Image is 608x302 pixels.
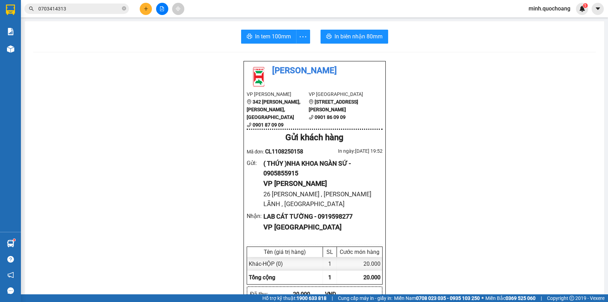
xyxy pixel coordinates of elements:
span: minh.quochoang [523,4,576,13]
button: printerIn biên nhận 80mm [321,30,388,44]
strong: 0369 525 060 [506,295,536,301]
input: Tìm tên, số ĐT hoặc mã đơn [38,5,121,13]
img: warehouse-icon [7,240,14,247]
b: 342 [PERSON_NAME], [PERSON_NAME], [GEOGRAPHIC_DATA] [247,99,300,120]
button: printerIn tem 100mm [241,30,297,44]
button: more [296,30,310,44]
span: In biên nhận 80mm [334,32,383,41]
div: In ngày: [DATE] 19:52 [315,147,383,155]
span: Khác - HỘP (0) [249,261,283,267]
button: aim [172,3,184,15]
span: close-circle [122,6,126,12]
img: solution-icon [7,28,14,35]
img: icon-new-feature [579,6,585,12]
span: caret-down [595,6,601,12]
span: Miền Bắc [485,294,536,302]
div: VP [GEOGRAPHIC_DATA] [263,222,377,233]
strong: 1900 633 818 [297,295,326,301]
span: close-circle [122,6,126,10]
span: 1 [328,274,331,281]
div: SL [325,249,335,255]
span: printer [247,33,252,40]
span: aim [176,6,180,11]
b: [STREET_ADDRESS][PERSON_NAME] [309,99,358,112]
img: warehouse-icon [7,45,14,53]
span: CL1108250158 [265,148,303,155]
b: 0901 86 09 09 [315,114,346,120]
div: 26 [PERSON_NAME] , [PERSON_NAME] LÃNH , [GEOGRAPHIC_DATA] [263,189,377,209]
span: Miền Nam [394,294,480,302]
span: copyright [569,296,574,301]
button: file-add [156,3,168,15]
button: caret-down [592,3,604,15]
span: more [297,32,310,41]
span: In tem 100mm [255,32,291,41]
strong: 0708 023 035 - 0935 103 250 [416,295,480,301]
span: plus [144,6,148,11]
div: Cước món hàng [339,249,380,255]
div: ( THÚY )NHA KHOA NGÀN SỨ - 0905855915 [263,159,377,179]
div: VP [PERSON_NAME] [263,178,377,189]
span: | [541,294,542,302]
div: 20.000 [293,290,325,299]
div: Gửi khách hàng [247,131,383,144]
span: | [332,294,333,302]
li: VP [GEOGRAPHIC_DATA] [309,90,371,98]
img: logo-vxr [6,5,15,15]
span: phone [309,115,314,120]
li: VP [PERSON_NAME] [247,90,309,98]
div: 1 [323,257,337,271]
div: Mã đơn: [247,147,315,156]
div: Gửi : [247,159,264,167]
button: plus [140,3,152,15]
img: logo.jpg [247,64,271,89]
span: printer [326,33,332,40]
span: 1 [584,3,586,8]
div: Nhận : [247,212,264,220]
span: Tổng cộng [249,274,275,281]
span: Cung cấp máy in - giấy in: [338,294,392,302]
div: Đã thu : [250,290,293,299]
span: notification [7,272,14,278]
div: Tên (giá trị hàng) [249,249,321,255]
span: 20.000 [363,274,380,281]
sup: 1 [583,3,588,8]
div: LAB CÁT TƯỜNG - 0919598277 [263,212,377,221]
div: VND [325,290,357,299]
div: 20.000 [337,257,382,271]
span: question-circle [7,256,14,263]
sup: 1 [13,239,15,241]
b: 0901 87 09 09 [253,122,284,128]
span: search [29,6,34,11]
span: file-add [160,6,164,11]
span: environment [309,99,314,104]
span: Hỗ trợ kỹ thuật: [262,294,326,302]
span: phone [247,122,252,127]
span: ⚪️ [482,297,484,300]
span: message [7,287,14,294]
li: [PERSON_NAME] [247,64,383,77]
span: environment [247,99,252,104]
